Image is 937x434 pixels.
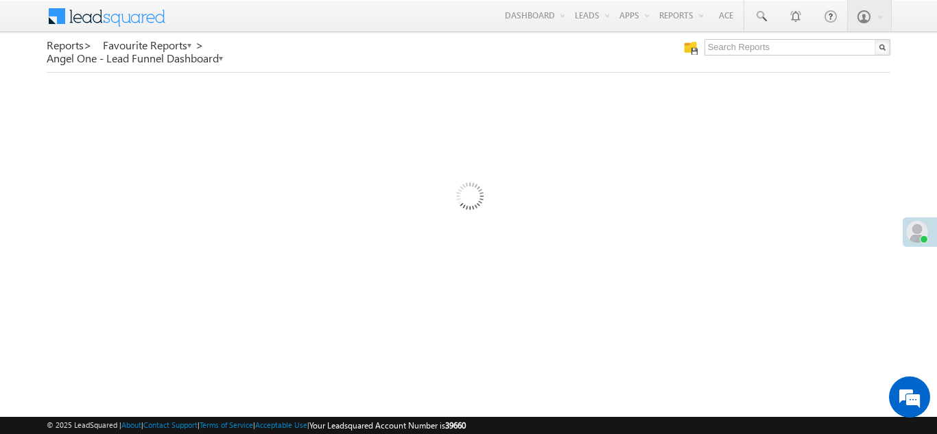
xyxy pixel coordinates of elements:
[704,39,890,56] input: Search Reports
[195,37,204,53] span: >
[47,39,92,51] a: Reports>
[84,37,92,53] span: >
[200,420,253,429] a: Terms of Service
[121,420,141,429] a: About
[47,52,224,64] a: Angel One - Lead Funnel Dashboard
[255,420,307,429] a: Acceptable Use
[309,420,466,431] span: Your Leadsquared Account Number is
[103,39,204,51] a: Favourite Reports >
[445,420,466,431] span: 39660
[684,41,698,55] img: Manage all your saved reports!
[398,128,540,269] img: Loading...
[47,419,466,432] span: © 2025 LeadSquared | | | | |
[143,420,198,429] a: Contact Support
